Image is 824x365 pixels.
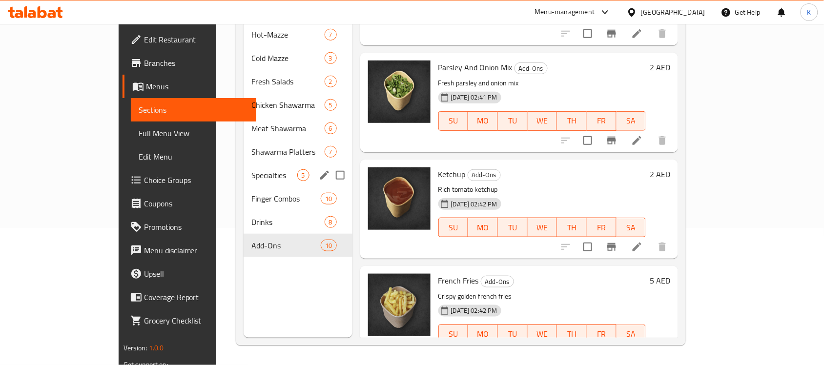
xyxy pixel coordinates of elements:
[620,114,642,128] span: SA
[468,169,500,181] span: Add-Ons
[617,111,646,131] button: SA
[123,239,256,262] a: Menu disclaimer
[131,122,256,145] a: Full Menu View
[651,129,674,152] button: delete
[617,218,646,237] button: SA
[251,99,324,111] span: Chicken Shawarma
[321,240,336,251] div: items
[251,29,324,41] div: Hot-Mazze
[123,192,256,215] a: Coupons
[244,210,352,234] div: Drinks8
[502,114,524,128] span: TU
[144,244,248,256] span: Menu disclaimer
[515,62,548,74] div: Add-Ons
[447,200,501,209] span: [DATE] 02:42 PM
[600,235,623,259] button: Branch-specific-item
[438,111,469,131] button: SU
[317,168,332,182] button: edit
[325,101,336,110] span: 5
[325,218,336,227] span: 8
[123,51,256,75] a: Branches
[123,28,256,51] a: Edit Restaurant
[244,117,352,140] div: Meat Shawarma6
[144,221,248,233] span: Promotions
[251,240,321,251] span: Add-Ons
[244,70,352,93] div: Fresh Salads2
[325,54,336,63] span: 3
[498,324,528,344] button: TU
[325,30,336,40] span: 7
[438,183,646,196] p: Rich tomato ketchup
[144,315,248,326] span: Grocery Checklist
[244,163,352,187] div: Specialties5edit
[587,218,617,237] button: FR
[468,324,498,344] button: MO
[502,221,524,235] span: TU
[251,122,324,134] span: Meat Shawarma
[502,327,524,341] span: TU
[298,171,309,180] span: 5
[438,77,646,89] p: Fresh parsley and onion mix
[244,234,352,257] div: Add-Ons10
[438,167,466,182] span: Ketchup
[443,221,465,235] span: SU
[244,19,352,261] nav: Menu sections
[149,342,164,354] span: 1.0.0
[472,114,494,128] span: MO
[144,291,248,303] span: Coverage Report
[325,124,336,133] span: 6
[498,111,528,131] button: TU
[468,111,498,131] button: MO
[591,327,613,341] span: FR
[651,22,674,45] button: delete
[325,52,337,64] div: items
[144,34,248,45] span: Edit Restaurant
[368,274,431,336] img: French Fries
[123,309,256,332] a: Grocery Checklist
[631,135,643,146] a: Edit menu item
[438,324,469,344] button: SU
[443,114,465,128] span: SU
[139,151,248,162] span: Edit Menu
[131,145,256,168] a: Edit Menu
[251,76,324,87] span: Fresh Salads
[651,235,674,259] button: delete
[650,167,670,181] h6: 2 AED
[447,93,501,102] span: [DATE] 02:41 PM
[650,274,670,287] h6: 5 AED
[561,221,583,235] span: TH
[447,306,501,315] span: [DATE] 02:42 PM
[251,146,324,158] span: Shawarma Platters
[650,61,670,74] h6: 2 AED
[244,46,352,70] div: Cold Mazze3
[600,129,623,152] button: Branch-specific-item
[144,268,248,280] span: Upsell
[561,327,583,341] span: TH
[438,273,479,288] span: French Fries
[535,6,595,18] div: Menu-management
[498,218,528,237] button: TU
[577,23,598,44] span: Select to update
[251,52,324,64] span: Cold Mazze
[532,114,554,128] span: WE
[251,216,324,228] span: Drinks
[144,57,248,69] span: Branches
[481,276,514,287] span: Add-Ons
[472,221,494,235] span: MO
[251,193,321,204] span: Finger Combos
[146,81,248,92] span: Menus
[620,327,642,341] span: SA
[321,194,336,203] span: 10
[600,22,623,45] button: Branch-specific-item
[144,174,248,186] span: Choice Groups
[123,75,256,98] a: Menus
[123,215,256,239] a: Promotions
[557,324,587,344] button: TH
[587,111,617,131] button: FR
[472,327,494,341] span: MO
